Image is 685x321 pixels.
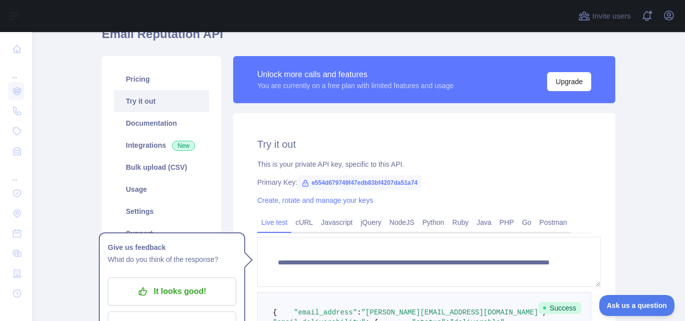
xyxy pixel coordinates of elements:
span: Success [539,302,581,314]
span: : [357,308,361,316]
button: Invite users [576,8,633,24]
a: Support [114,222,209,244]
a: jQuery [357,214,385,230]
a: Bulk upload (CSV) [114,156,209,178]
a: Integrations New [114,134,209,156]
iframe: Toggle Customer Support [599,295,675,316]
a: Java [473,214,496,230]
h1: Email Reputation API [102,26,615,50]
span: Invite users [592,11,631,22]
div: ... [8,60,24,80]
a: Documentation [114,112,209,134]
span: "[PERSON_NAME][EMAIL_ADDRESS][DOMAIN_NAME]" [361,308,542,316]
a: Pricing [114,68,209,90]
a: Live test [257,214,291,230]
span: , [543,308,547,316]
div: Primary Key: [257,177,591,187]
a: Settings [114,200,209,222]
span: New [172,141,195,151]
a: Go [518,214,536,230]
a: Javascript [317,214,357,230]
a: Try it out [114,90,209,112]
span: "email_address" [294,308,357,316]
a: NodeJS [385,214,418,230]
a: Create, rotate and manage your keys [257,196,373,204]
a: Usage [114,178,209,200]
h1: Give us feedback [108,241,236,253]
div: ... [8,162,24,182]
h2: Try it out [257,137,591,151]
a: PHP [495,214,518,230]
span: { [273,308,277,316]
a: cURL [291,214,317,230]
button: Upgrade [547,72,591,91]
div: Unlock more calls and features [257,69,454,81]
a: Python [418,214,448,230]
a: Postman [536,214,571,230]
span: e554d679749f47edb83bf4207da51a74 [297,175,422,190]
p: What do you think of the response? [108,253,236,265]
a: Ruby [448,214,473,230]
div: You are currently on a free plan with limited features and usage [257,81,454,91]
div: This is your private API key, specific to this API. [257,159,591,169]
